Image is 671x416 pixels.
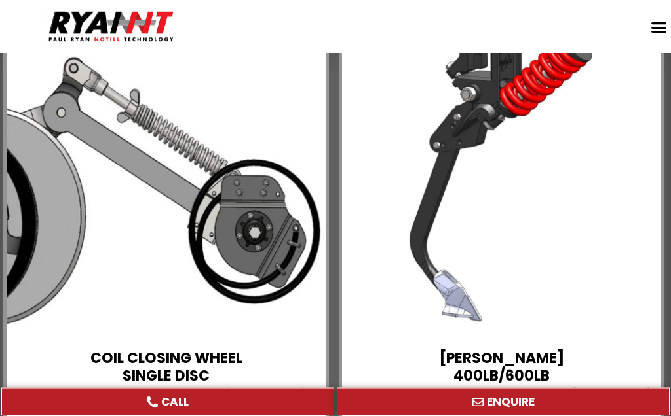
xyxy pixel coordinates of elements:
[439,349,564,386] a: [PERSON_NAME]400lb/600lb
[7,14,326,332] img: Side view of Single Disc closing wheel
[90,349,242,386] a: COIL CLOSING WHEELSINGLE DISC
[342,385,661,415] p: Upgrade seeder for better germination with [PERSON_NAME] Cultivator Tines.
[46,7,177,47] img: Ryan NT logo
[7,385,326,415] p: Close furrows better than the rest with the [PERSON_NAME] NT Coil Closing Wheels for single discs...
[342,14,661,332] img: RYAN NT Tyne. Seeder bar
[161,396,189,407] span: CALL
[487,396,535,407] span: ENQUIRE
[337,388,670,416] a: ENQUIRE
[646,14,671,39] div: Menu Toggle
[1,388,334,416] a: CALL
